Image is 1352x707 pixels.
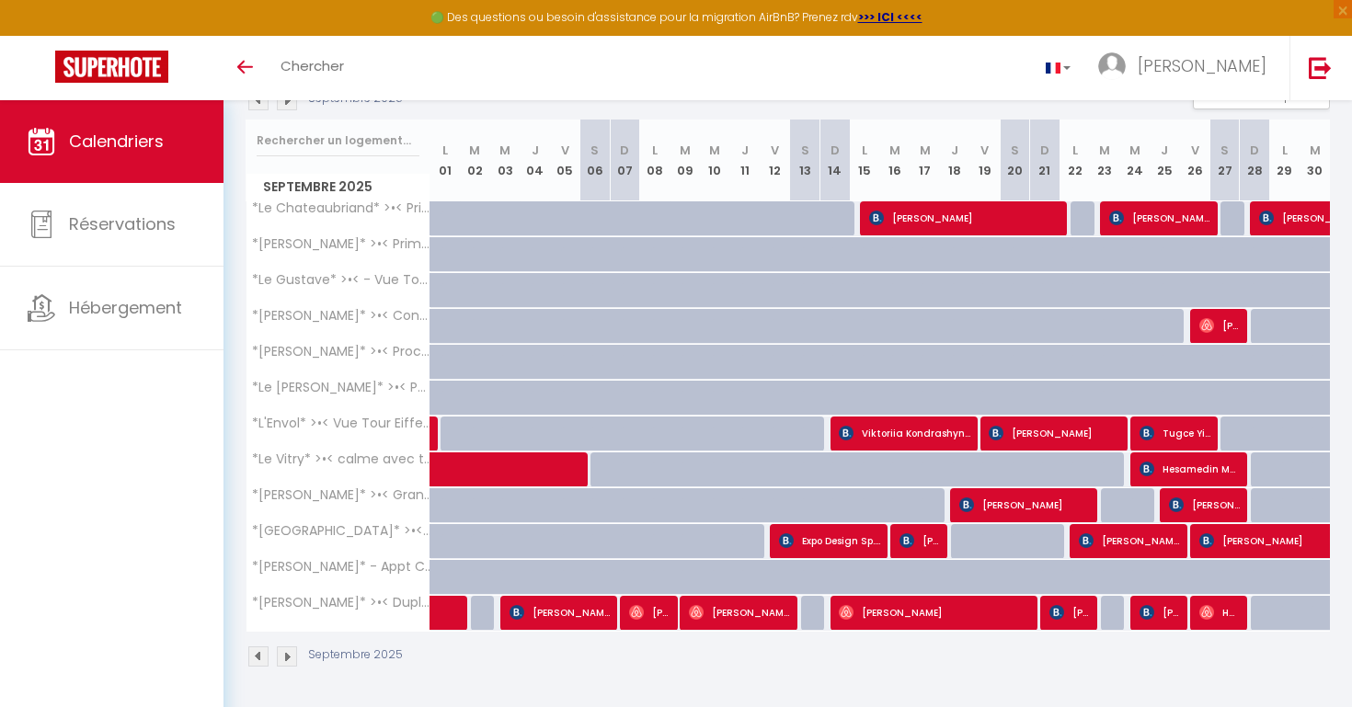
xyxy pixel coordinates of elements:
span: *Le Gustave* >•< - Vue Tour Eiffel [249,273,433,287]
th: 24 [1120,120,1151,201]
abbr: M [889,142,900,159]
span: [PERSON_NAME] [1138,54,1266,77]
abbr: L [1282,142,1288,159]
abbr: M [1099,142,1110,159]
span: Réservations [69,212,176,235]
span: Hazziq Julpadya [1199,595,1240,630]
abbr: J [741,142,749,159]
th: 13 [790,120,820,201]
abbr: S [1011,142,1019,159]
th: 12 [760,120,790,201]
th: 19 [969,120,1000,201]
span: [PERSON_NAME] [1140,595,1180,630]
th: 25 [1150,120,1180,201]
th: 05 [550,120,580,201]
th: 17 [910,120,940,201]
abbr: M [1129,142,1140,159]
abbr: V [980,142,989,159]
th: 08 [640,120,670,201]
img: Super Booking [55,51,168,83]
abbr: M [499,142,510,159]
th: 11 [730,120,761,201]
span: [PERSON_NAME] [1199,308,1240,343]
th: 18 [940,120,970,201]
abbr: S [801,142,809,159]
span: *[PERSON_NAME]* >•< Duplex / proche métro et commerces [249,596,433,610]
th: 10 [700,120,730,201]
abbr: L [442,142,448,159]
th: 30 [1300,120,1330,201]
img: logout [1309,56,1332,79]
th: 15 [850,120,880,201]
span: *[PERSON_NAME]* >•< Grande terrasse avec 3 chambres [249,488,433,502]
abbr: D [1040,142,1049,159]
a: Chercher [267,36,358,100]
a: >>> ICI <<<< [858,9,922,25]
abbr: M [680,142,691,159]
span: Calendriers [69,130,164,153]
span: [PERSON_NAME] [1049,595,1090,630]
span: [PERSON_NAME] [629,595,670,630]
th: 28 [1240,120,1270,201]
th: 03 [490,120,521,201]
abbr: M [469,142,480,159]
th: 14 [819,120,850,201]
th: 23 [1090,120,1120,201]
span: [PERSON_NAME] [989,416,1120,450]
abbr: D [1250,142,1259,159]
th: 07 [610,120,640,201]
abbr: J [1161,142,1168,159]
abbr: J [532,142,539,159]
span: *[PERSON_NAME]* >•< Proche Tour Eiffel au calme [249,345,433,359]
span: [PERSON_NAME] [959,487,1091,522]
abbr: D [831,142,840,159]
th: 22 [1060,120,1090,201]
th: 26 [1180,120,1210,201]
span: Viktoriia Kondrashyna [839,416,970,450]
span: [PERSON_NAME] [1169,487,1240,522]
span: *Le Vitry* >•< calme avec terrasse [249,452,433,466]
span: *L'Envol* >•< Vue Tour Eiffel / proche métro [249,416,433,430]
abbr: M [709,142,720,159]
span: *Le [PERSON_NAME]* >•< Paisible / Proche Tour Eiffel [249,381,433,394]
input: Rechercher un logement... [257,124,419,157]
abbr: S [590,142,599,159]
span: *[PERSON_NAME]* >•< Convention [GEOGRAPHIC_DATA] [249,309,433,323]
abbr: L [1072,142,1078,159]
span: [PERSON_NAME]-[PERSON_NAME] [1079,523,1180,558]
abbr: V [771,142,779,159]
span: *[PERSON_NAME]* >•< Primo Conciergerie [249,237,433,251]
span: Hesamedin MOSTAFAZADEH [1140,451,1241,486]
abbr: M [920,142,931,159]
th: 20 [1000,120,1030,201]
span: [PERSON_NAME] [899,523,940,558]
span: Hébergement [69,296,182,319]
span: Chercher [281,56,344,75]
span: [PERSON_NAME] [839,595,1031,630]
th: 06 [580,120,611,201]
span: *[GEOGRAPHIC_DATA]* >•< studio calme avec terrasse [249,524,433,538]
span: [PERSON_NAME] [510,595,611,630]
abbr: D [620,142,629,159]
p: Septembre 2025 [308,646,403,664]
th: 09 [670,120,700,201]
span: *Le Chateaubriand* >•< Primo Conciergerie [249,201,433,215]
abbr: V [1191,142,1199,159]
a: ... [PERSON_NAME] [1084,36,1289,100]
th: 04 [520,120,550,201]
th: 01 [430,120,461,201]
th: 27 [1209,120,1240,201]
span: *[PERSON_NAME]* - Appt Cosy et Pratique [249,560,433,574]
abbr: M [1310,142,1321,159]
span: Tugce Yildirim [1140,416,1210,450]
th: 29 [1270,120,1300,201]
span: [PERSON_NAME] [1109,200,1210,235]
span: Septembre 2025 [246,174,430,200]
abbr: S [1220,142,1229,159]
abbr: V [561,142,569,159]
th: 21 [1030,120,1060,201]
abbr: L [862,142,867,159]
abbr: L [652,142,658,159]
abbr: J [951,142,958,159]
